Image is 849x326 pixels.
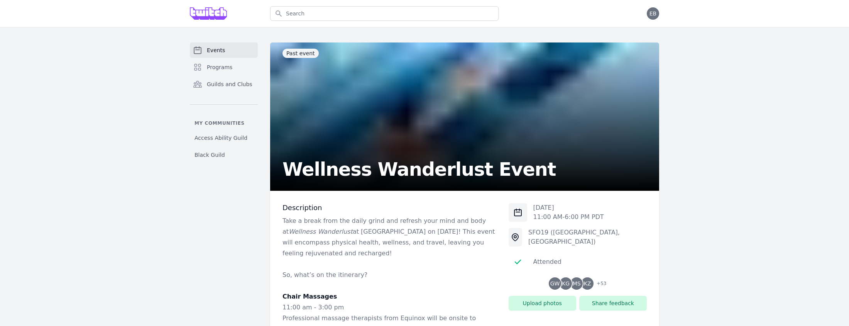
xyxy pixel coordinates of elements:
span: KG [562,281,570,286]
p: 11:00 AM - 6:00 PM PDT [533,212,604,222]
span: Black Guild [194,151,225,159]
span: MS [573,281,581,286]
p: My communities [190,120,258,126]
a: Events [190,42,258,58]
button: Share feedback [579,296,647,311]
span: + 53 [592,279,606,290]
input: Search [270,6,499,21]
div: SFO19 ([GEOGRAPHIC_DATA], [GEOGRAPHIC_DATA]) [528,228,647,246]
div: Attended [533,257,561,267]
h3: Description [282,203,496,212]
a: Programs [190,59,258,75]
span: Events [207,46,225,54]
h2: Wellness Wanderlust Event [282,160,556,178]
p: So, what’s on the itinerary? [282,270,496,280]
a: Guilds and Clubs [190,76,258,92]
span: Guilds and Clubs [207,80,252,88]
img: Grove [190,7,227,20]
span: Programs [207,63,232,71]
button: EB [647,7,659,20]
span: GW [550,281,560,286]
span: EB [649,11,656,16]
a: Black Guild [190,148,258,162]
p: 11:00 am - 3:00 pm [282,302,496,313]
p: [DATE] [533,203,604,212]
em: Wellness Wanderlust [289,228,353,235]
nav: Sidebar [190,42,258,162]
span: KZ [584,281,591,286]
a: Access Ability Guild [190,131,258,145]
span: Past event [282,49,319,58]
button: Upload photos [509,296,576,311]
p: Take a break from the daily grind and refresh your mind and body at at [GEOGRAPHIC_DATA] on [DATE... [282,216,496,259]
strong: Chair Massages [282,293,337,300]
span: Access Ability Guild [194,134,247,142]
